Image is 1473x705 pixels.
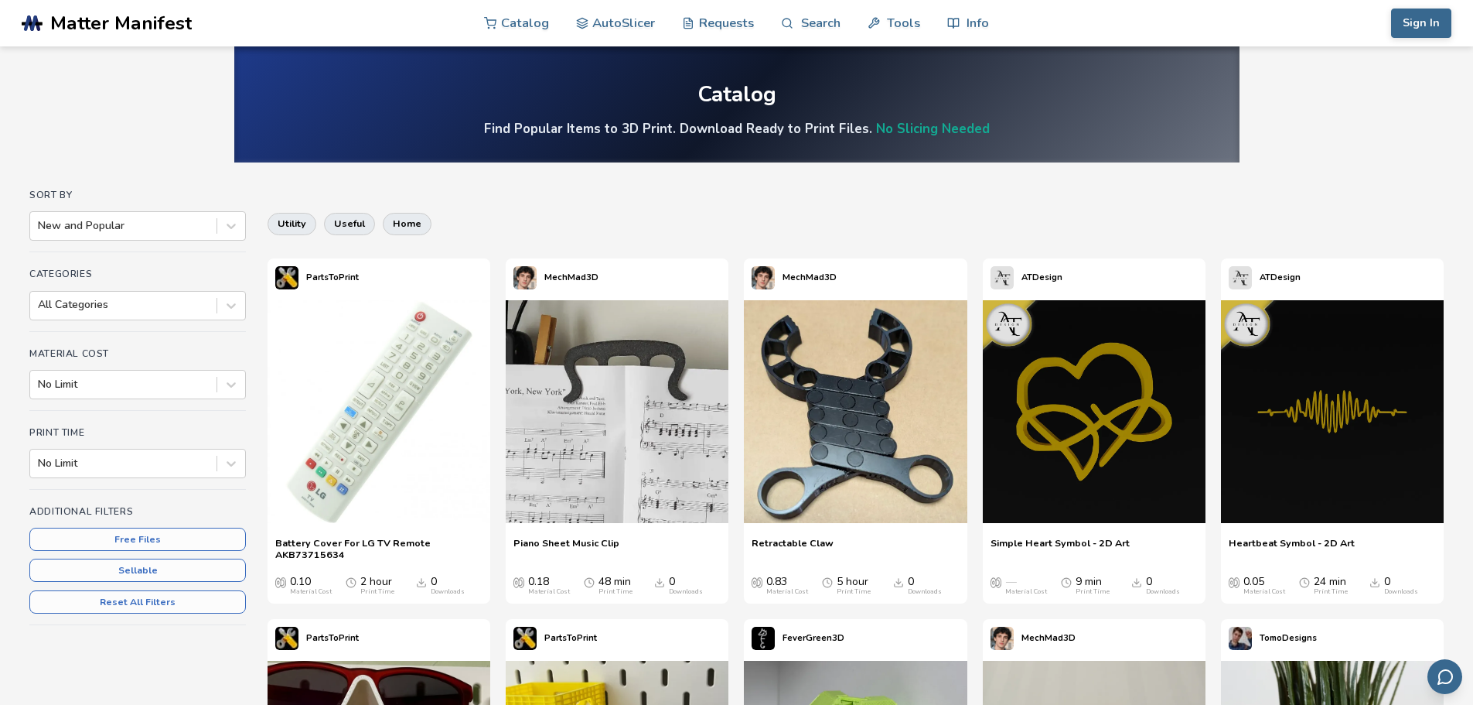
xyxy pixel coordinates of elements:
div: 0.83 [766,576,808,596]
button: utility [268,213,316,234]
button: Reset All Filters [29,590,246,614]
button: Sign In [1391,9,1451,38]
img: PartsToPrint's profile [275,266,298,289]
a: MechMad3D's profileMechMad3D [744,258,844,297]
a: No Slicing Needed [876,120,990,138]
div: 0.05 [1243,576,1285,596]
span: Average Print Time [1299,576,1310,588]
a: ATDesign's profileATDesign [983,258,1070,297]
span: Average Cost [513,576,524,588]
button: Send feedback via email [1427,659,1462,694]
img: MechMad3D's profile [513,266,537,289]
a: PartsToPrint's profilePartsToPrint [268,258,367,297]
a: Heartbeat Symbol - 2D Art [1229,537,1355,560]
h4: Sort By [29,190,246,200]
img: ATDesign's profile [991,266,1014,289]
div: 0.10 [290,576,332,596]
p: TomoDesigns [1260,630,1317,646]
div: Material Cost [766,588,808,596]
span: Average Print Time [1061,576,1072,588]
img: PartsToPrint's profile [513,627,537,650]
div: Downloads [1146,588,1180,596]
h4: Print Time [29,427,246,438]
p: ATDesign [1021,269,1062,286]
p: PartsToPrint [544,630,597,646]
div: 0 [1384,576,1418,596]
span: Average Cost [1229,576,1239,588]
div: Print Time [1314,588,1348,596]
div: 2 hour [360,576,394,596]
img: PartsToPrint's profile [275,627,298,650]
span: Average Print Time [822,576,833,588]
span: Average Print Time [584,576,595,588]
a: Retractable Claw [752,537,834,560]
div: 0 [431,576,465,596]
a: MechMad3D's profileMechMad3D [983,619,1083,658]
a: ATDesign's profileATDesign [1221,258,1308,297]
span: Average Cost [991,576,1001,588]
input: New and Popular [38,220,41,232]
div: 24 min [1314,576,1348,596]
span: Downloads [654,576,665,588]
h4: Material Cost [29,348,246,359]
input: All Categories [38,299,41,311]
p: MechMad3D [1021,630,1076,646]
a: FeverGreen3D's profileFeverGreen3D [744,619,852,658]
p: MechMad3D [544,269,598,286]
p: PartsToPrint [306,269,359,286]
span: — [1005,576,1016,588]
h4: Additional Filters [29,506,246,517]
h4: Categories [29,269,246,279]
div: Material Cost [528,588,570,596]
div: 0 [908,576,942,596]
a: TomoDesigns's profileTomoDesigns [1221,619,1325,658]
p: MechMad3D [783,269,837,286]
a: PartsToPrint's profilePartsToPrint [268,619,367,658]
div: Downloads [1384,588,1418,596]
div: Catalog [697,83,776,107]
span: Matter Manifest [50,12,192,34]
a: PartsToPrint's profilePartsToPrint [506,619,605,658]
div: Material Cost [1005,588,1047,596]
div: Print Time [360,588,394,596]
div: 0 [669,576,703,596]
div: Print Time [1076,588,1110,596]
div: Print Time [598,588,633,596]
div: Downloads [908,588,942,596]
button: Free Files [29,528,246,551]
span: Downloads [893,576,904,588]
a: Piano Sheet Music Clip [513,537,619,560]
div: 48 min [598,576,633,596]
h4: Find Popular Items to 3D Print. Download Ready to Print Files. [484,120,990,138]
span: Average Print Time [346,576,356,588]
a: Battery Cover For LG TV Remote AKB73715634 [275,537,482,560]
div: Material Cost [1243,588,1285,596]
img: ATDesign's profile [1229,266,1252,289]
button: home [383,213,431,234]
input: No Limit [38,457,41,470]
div: Material Cost [290,588,332,596]
img: MechMad3D's profile [752,266,775,289]
div: Downloads [431,588,465,596]
span: Average Cost [275,576,286,588]
a: Simple Heart Symbol - 2D Art [991,537,1130,560]
span: Downloads [1131,576,1142,588]
input: No Limit [38,378,41,391]
span: Average Cost [752,576,762,588]
img: FeverGreen3D's profile [752,627,775,650]
div: 5 hour [837,576,871,596]
img: TomoDesigns's profile [1229,627,1252,650]
span: Downloads [416,576,427,588]
div: 0.18 [528,576,570,596]
div: 0 [1146,576,1180,596]
span: Downloads [1369,576,1380,588]
p: ATDesign [1260,269,1301,286]
div: Downloads [669,588,703,596]
p: PartsToPrint [306,630,359,646]
button: useful [324,213,375,234]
